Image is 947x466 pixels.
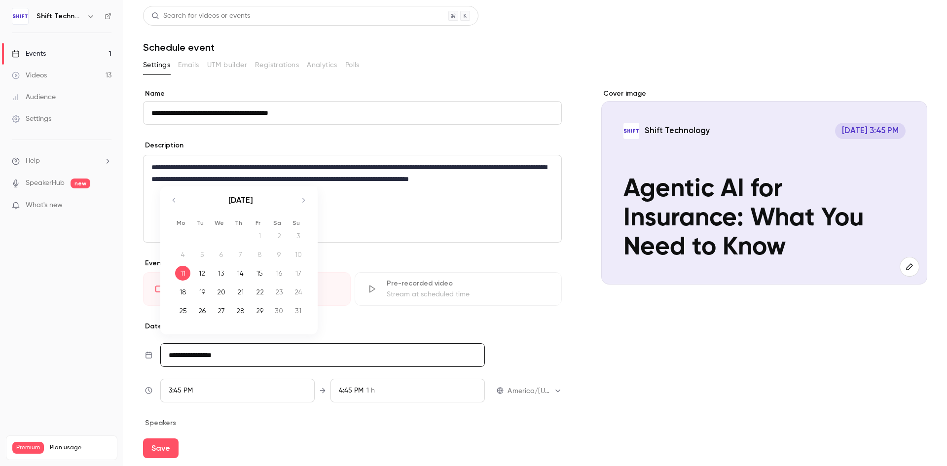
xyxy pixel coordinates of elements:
[192,245,212,264] td: Not available. Tuesday, August 5, 2025
[160,343,485,367] input: Tue, Feb 17, 2026
[250,264,269,283] td: Friday, August 15, 2025
[291,266,306,281] div: 17
[291,303,306,318] div: 31
[252,247,267,262] div: 8
[233,266,248,281] div: 14
[12,8,28,24] img: Shift Technology
[252,266,267,281] div: 15
[233,285,248,299] div: 21
[233,303,248,318] div: 28
[269,264,289,283] td: Saturday, August 16, 2025
[12,442,44,454] span: Premium
[307,60,337,71] span: Analytics
[252,285,267,299] div: 22
[355,272,562,306] div: Pre-recorded videoStream at scheduled time
[601,89,927,99] label: Cover image
[291,247,306,262] div: 10
[214,285,229,299] div: 20
[192,264,212,283] td: Tuesday, August 12, 2025
[90,454,111,463] p: / 400
[144,155,561,242] div: editor
[291,285,306,299] div: 24
[143,89,562,99] label: Name
[100,201,111,210] iframe: Noticeable Trigger
[207,60,247,71] span: UTM builder
[345,60,360,71] span: Polls
[289,301,308,320] td: Sunday, August 31, 2025
[289,245,308,264] td: Not available. Sunday, August 10, 2025
[289,283,308,301] td: Sunday, August 24, 2025
[143,155,562,243] section: description
[194,266,210,281] div: 12
[330,379,485,402] div: To
[255,60,299,71] span: Registrations
[212,283,231,301] td: Wednesday, August 20, 2025
[387,289,550,299] div: Stream at scheduled time
[235,219,242,226] small: Th
[50,444,111,452] span: Plan usage
[269,283,289,301] td: Saturday, August 23, 2025
[175,247,190,262] div: 4
[214,303,229,318] div: 27
[273,219,281,226] small: Sa
[192,301,212,320] td: Tuesday, August 26, 2025
[255,219,260,226] small: Fr
[623,123,640,139] img: Agentic AI for Insurance: What You Need to Know
[178,60,199,71] span: Emails
[366,386,375,396] span: 1 h
[271,285,287,299] div: 23
[160,186,317,330] div: Calendar
[271,228,287,243] div: 2
[36,11,83,21] h6: Shift Technology
[231,301,250,320] td: Thursday, August 28, 2025
[173,264,192,283] td: Selected. Monday, August 11, 2025
[143,258,562,268] p: Event type
[231,264,250,283] td: Thursday, August 14, 2025
[252,303,267,318] div: 29
[143,438,179,458] button: Save
[387,279,550,288] div: Pre-recorded video
[250,226,269,245] td: Not available. Friday, August 1, 2025
[12,92,56,102] div: Audience
[233,247,248,262] div: 7
[289,264,308,283] td: Sunday, August 17, 2025
[143,272,351,306] div: LiveGo live at scheduled time
[339,387,364,394] span: 4:45 PM
[143,57,170,73] button: Settings
[12,71,47,80] div: Videos
[271,266,287,281] div: 16
[143,141,183,150] label: Description
[250,245,269,264] td: Not available. Friday, August 8, 2025
[197,219,204,226] small: Tu
[26,178,65,188] a: SpeakerHub
[26,200,63,211] span: What's new
[289,226,308,245] td: Not available. Sunday, August 3, 2025
[175,285,190,299] div: 18
[269,226,289,245] td: Not available. Saturday, August 2, 2025
[212,301,231,320] td: Wednesday, August 27, 2025
[215,219,224,226] small: We
[271,247,287,262] div: 9
[12,114,51,124] div: Settings
[292,219,300,226] small: Su
[175,303,190,318] div: 25
[26,156,40,166] span: Help
[252,228,267,243] div: 1
[212,264,231,283] td: Wednesday, August 13, 2025
[143,418,562,428] p: Speakers
[151,11,250,21] div: Search for videos or events
[173,301,192,320] td: Monday, August 25, 2025
[231,283,250,301] td: Thursday, August 21, 2025
[194,247,210,262] div: 5
[269,301,289,320] td: Saturday, August 30, 2025
[143,322,562,331] p: Date and time
[90,455,95,461] span: 16
[228,195,253,205] strong: [DATE]
[291,228,306,243] div: 3
[508,386,562,396] div: America/[US_STATE]
[173,245,192,264] td: Not available. Monday, August 4, 2025
[645,125,710,136] p: Shift Technology
[194,285,210,299] div: 19
[835,123,906,139] span: [DATE] 3:45 PM
[169,387,193,394] span: 3:45 PM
